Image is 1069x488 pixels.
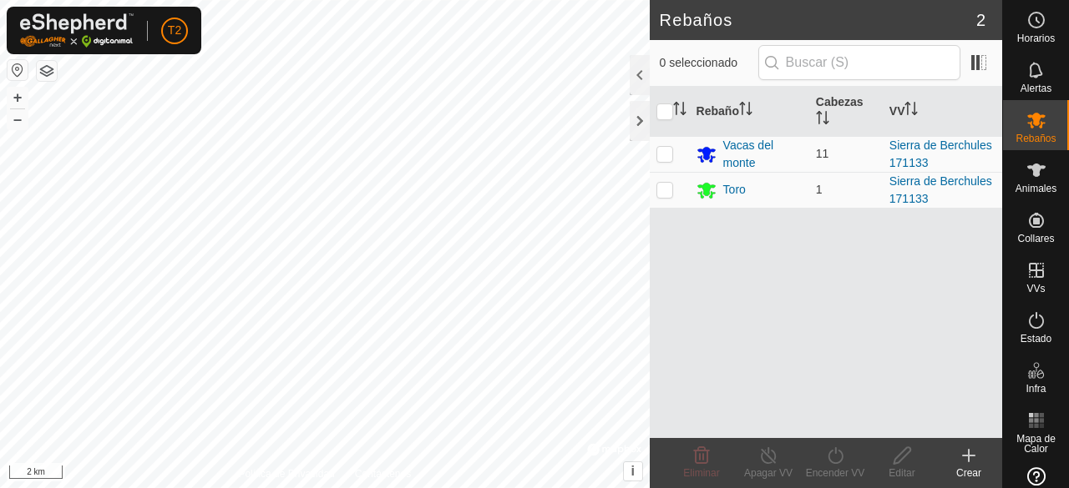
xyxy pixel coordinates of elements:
div: Apagar VV [735,465,802,480]
div: Toro [723,181,746,199]
th: Cabezas [809,87,883,137]
span: 11 [816,147,829,160]
span: T2 [168,22,181,39]
a: Sierra de Berchules 171133 [889,174,992,205]
div: Crear [935,465,1002,480]
button: Capas del Mapa [37,61,57,81]
span: 2 [976,8,985,33]
div: Encender VV [802,465,869,480]
span: Collares [1017,234,1054,244]
a: Política de Privacidad [238,466,334,481]
span: 0 seleccionado [660,54,758,72]
th: Rebaño [690,87,809,137]
span: Alertas [1021,83,1051,93]
span: i [631,464,634,478]
a: Contáctenos [355,466,411,481]
span: Animales [1016,184,1056,194]
span: 1 [816,183,823,196]
span: Infra [1026,384,1046,394]
a: Sierra de Berchules 171133 [889,138,992,169]
span: Eliminar [683,467,719,479]
th: VV [883,87,1002,137]
span: Mapa de Calor [1007,434,1065,454]
button: Restablecer Mapa [8,60,28,80]
button: i [624,462,642,480]
h2: Rebaños [660,10,976,30]
p-sorticon: Activar para ordenar [904,104,918,118]
button: – [8,109,28,129]
span: VVs [1026,284,1045,294]
div: Editar [869,465,935,480]
button: + [8,88,28,108]
p-sorticon: Activar para ordenar [816,113,829,127]
p-sorticon: Activar para ordenar [673,104,686,118]
div: Vacas del monte [723,137,803,172]
input: Buscar (S) [758,45,960,80]
p-sorticon: Activar para ordenar [739,104,752,118]
span: Estado [1021,334,1051,344]
span: Rebaños [1016,133,1056,143]
span: Horarios [1017,33,1055,43]
img: Logo Gallagher [20,13,134,48]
